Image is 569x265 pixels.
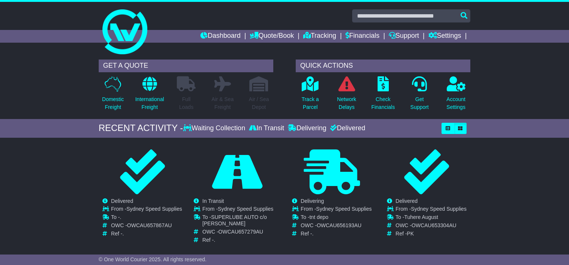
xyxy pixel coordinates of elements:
span: Sydney Speed Supplies [126,206,182,212]
a: CheckFinancials [371,76,395,115]
td: To - [111,214,182,222]
span: OWCAU657279AU [218,229,263,235]
a: NetworkDelays [337,76,357,115]
td: To - [202,214,280,229]
p: Track a Parcel [302,95,319,111]
a: Dashboard [200,30,240,43]
span: Delivering [301,198,324,204]
a: AccountSettings [446,76,466,115]
td: To - [301,214,372,222]
span: . [312,231,314,237]
span: Sydney Speed Supplies [316,206,372,212]
td: OWC - [111,222,182,231]
p: Check Financials [371,95,395,111]
td: From - [111,206,182,214]
div: Delivering [286,124,328,132]
span: PK [407,231,414,237]
td: From - [396,206,467,214]
p: International Freight [135,95,164,111]
span: © One World Courier 2025. All rights reserved. [99,256,207,262]
a: Support [389,30,419,43]
a: DomesticFreight [102,76,124,115]
span: Delivered [396,198,418,204]
span: SUPERLUBE AUTO c/o [PERSON_NAME] [202,214,267,226]
a: Quote/Book [250,30,294,43]
p: Air & Sea Freight [212,95,234,111]
a: Settings [428,30,461,43]
td: Ref - [111,231,182,237]
span: Tuhere August [404,214,438,220]
span: OWCAU657867AU [127,222,172,228]
a: Tracking [303,30,336,43]
a: InternationalFreight [135,76,164,115]
td: Ref - [202,237,280,243]
td: To - [396,214,467,222]
td: Ref - [396,231,467,237]
span: tnt depo [310,214,329,220]
p: Network Delays [337,95,356,111]
td: From - [202,206,280,214]
td: OWC - [301,222,372,231]
a: Track aParcel [301,76,319,115]
span: OWCAU653304AU [412,222,456,228]
span: Sydney Speed Supplies [218,206,274,212]
span: OWCAU656193AU [317,222,362,228]
p: Get Support [410,95,429,111]
span: Delivered [111,198,133,204]
div: Waiting Collection [183,124,247,132]
p: Air / Sea Depot [249,95,269,111]
span: . [120,214,121,220]
p: Domestic Freight [102,95,124,111]
div: GET A QUOTE [99,60,273,72]
a: GetSupport [410,76,429,115]
p: Account Settings [446,95,465,111]
p: Full Loads [177,95,196,111]
div: QUICK ACTIONS [296,60,470,72]
td: Ref - [301,231,372,237]
td: OWC - [396,222,467,231]
span: . [122,231,124,237]
div: RECENT ACTIVITY - [99,123,183,134]
td: From - [301,206,372,214]
span: . [214,237,215,243]
span: Sydney Speed Supplies [411,206,467,212]
a: Financials [345,30,379,43]
div: Delivered [328,124,365,132]
td: OWC - [202,229,280,237]
span: In Transit [202,198,224,204]
div: In Transit [247,124,286,132]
